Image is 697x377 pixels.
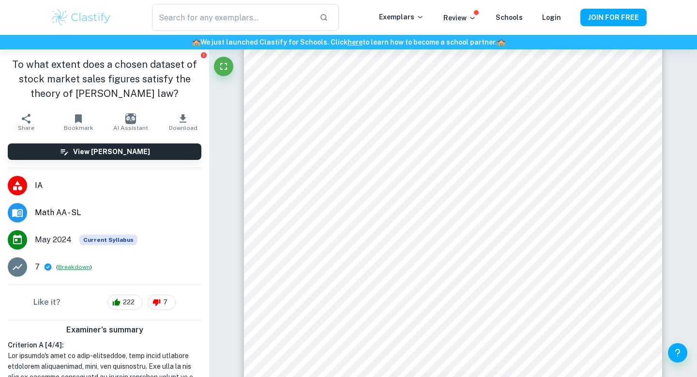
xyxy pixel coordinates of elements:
img: Clastify logo [50,8,112,27]
button: Breakdown [58,263,90,271]
div: 7 [148,295,176,310]
h6: View [PERSON_NAME] [73,146,150,157]
span: Math AA - SL [35,207,201,219]
h1: To what extent does a chosen dataset of stock market sales figures satisfy the theory of [PERSON_... [8,57,201,101]
span: IA [35,180,201,191]
h6: We just launched Clastify for Schools. Click to learn how to become a school partner. [2,37,695,47]
span: Bookmark [64,125,93,131]
button: JOIN FOR FREE [580,9,647,26]
h6: Examiner's summary [4,324,205,336]
div: This exemplar is based on the current syllabus. Feel free to refer to it for inspiration/ideas wh... [79,235,137,245]
span: 222 [118,298,140,307]
span: Download [169,125,197,131]
span: ( ) [56,263,92,272]
button: AI Assistant [105,109,157,136]
h6: Like it? [33,297,61,308]
img: AI Assistant [125,113,136,124]
button: Fullscreen [214,57,233,76]
button: Bookmark [52,109,105,136]
span: Share [18,125,34,131]
div: 222 [107,295,143,310]
a: Schools [496,14,523,21]
span: Current Syllabus [79,235,137,245]
span: 🏫 [497,38,505,46]
button: Help and Feedback [668,343,687,362]
a: here [348,38,363,46]
span: 7 [158,298,173,307]
p: 7 [35,261,40,273]
p: Exemplars [379,12,424,22]
p: Review [443,13,476,23]
h6: Criterion A [ 4 / 4 ]: [8,340,201,350]
a: Login [542,14,561,21]
button: Report issue [200,51,207,59]
button: Download [157,109,209,136]
span: May 2024 [35,234,72,246]
button: View [PERSON_NAME] [8,143,201,160]
span: AI Assistant [113,125,148,131]
input: Search for any exemplars... [152,4,312,31]
span: 🏫 [192,38,200,46]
